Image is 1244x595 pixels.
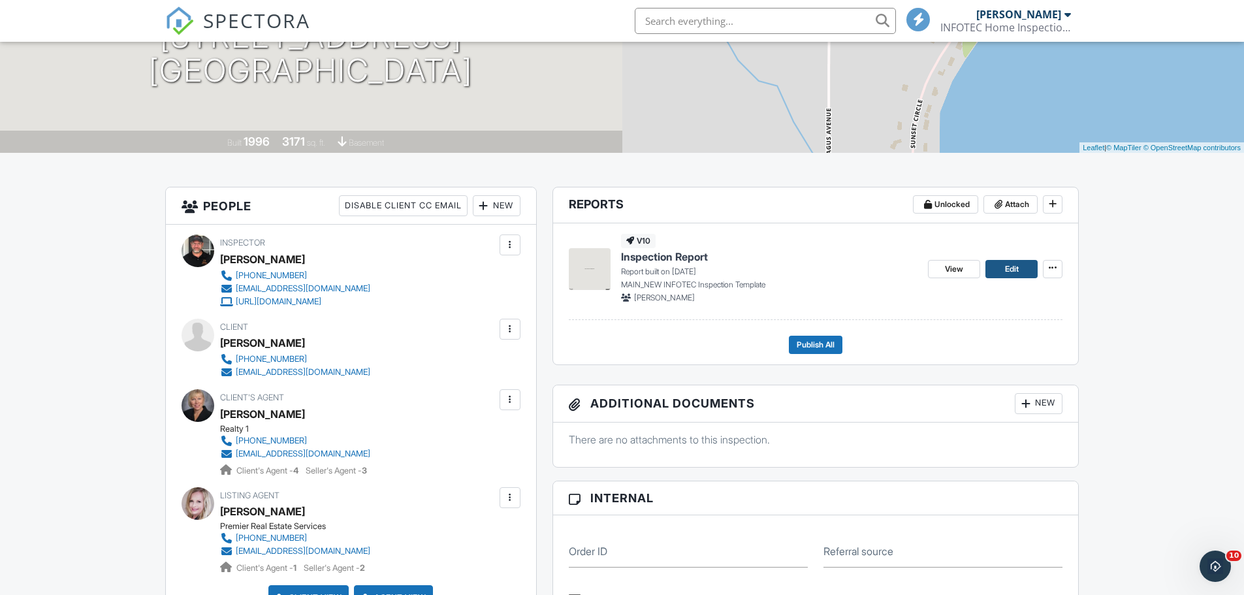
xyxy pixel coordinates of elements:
[236,367,370,378] div: [EMAIL_ADDRESS][DOMAIN_NAME]
[236,546,370,556] div: [EMAIL_ADDRESS][DOMAIN_NAME]
[220,249,305,269] div: [PERSON_NAME]
[1143,144,1241,152] a: © OpenStreetMap contributors
[220,282,370,295] a: [EMAIL_ADDRESS][DOMAIN_NAME]
[304,563,365,573] span: Seller's Agent -
[220,521,381,532] div: Premier Real Estate Services
[236,297,321,307] div: [URL][DOMAIN_NAME]
[236,466,300,475] span: Client's Agent -
[236,270,307,281] div: [PHONE_NUMBER]
[220,353,370,366] a: [PHONE_NUMBER]
[220,322,248,332] span: Client
[1106,144,1141,152] a: © MapTiler
[553,481,1079,515] h3: Internal
[1083,144,1104,152] a: Leaflet
[236,354,307,364] div: [PHONE_NUMBER]
[236,533,307,543] div: [PHONE_NUMBER]
[227,138,242,148] span: Built
[569,544,607,558] label: Order ID
[220,366,370,379] a: [EMAIL_ADDRESS][DOMAIN_NAME]
[236,283,370,294] div: [EMAIL_ADDRESS][DOMAIN_NAME]
[940,21,1071,34] div: INFOTEC Home Inspection, LLC
[220,393,284,402] span: Client's Agent
[473,195,520,216] div: New
[165,18,310,45] a: SPECTORA
[823,544,893,558] label: Referral source
[1226,551,1241,561] span: 10
[553,385,1079,423] h3: Additional Documents
[220,269,370,282] a: [PHONE_NUMBER]
[165,7,194,35] img: The Best Home Inspection Software - Spectora
[293,466,298,475] strong: 4
[220,404,305,424] a: [PERSON_NAME]
[220,502,305,521] a: [PERSON_NAME]
[220,424,381,434] div: Realty 1
[236,449,370,459] div: [EMAIL_ADDRESS][DOMAIN_NAME]
[220,238,265,248] span: Inspector
[569,432,1063,447] p: There are no attachments to this inspection.
[220,545,370,558] a: [EMAIL_ADDRESS][DOMAIN_NAME]
[635,8,896,34] input: Search everything...
[1079,142,1244,153] div: |
[1015,393,1062,414] div: New
[306,466,367,475] span: Seller's Agent -
[203,7,310,34] span: SPECTORA
[244,135,270,148] div: 1996
[236,563,298,573] span: Client's Agent -
[220,447,370,460] a: [EMAIL_ADDRESS][DOMAIN_NAME]
[220,295,370,308] a: [URL][DOMAIN_NAME]
[307,138,325,148] span: sq. ft.
[166,187,536,225] h3: People
[149,20,473,89] h1: [STREET_ADDRESS] [GEOGRAPHIC_DATA]
[220,532,370,545] a: [PHONE_NUMBER]
[293,563,296,573] strong: 1
[236,436,307,446] div: [PHONE_NUMBER]
[976,8,1061,21] div: [PERSON_NAME]
[339,195,468,216] div: Disable Client CC Email
[349,138,384,148] span: basement
[220,333,305,353] div: [PERSON_NAME]
[362,466,367,475] strong: 3
[220,434,370,447] a: [PHONE_NUMBER]
[1200,551,1231,582] iframe: Intercom live chat
[360,563,365,573] strong: 2
[282,135,305,148] div: 3171
[220,490,279,500] span: Listing Agent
